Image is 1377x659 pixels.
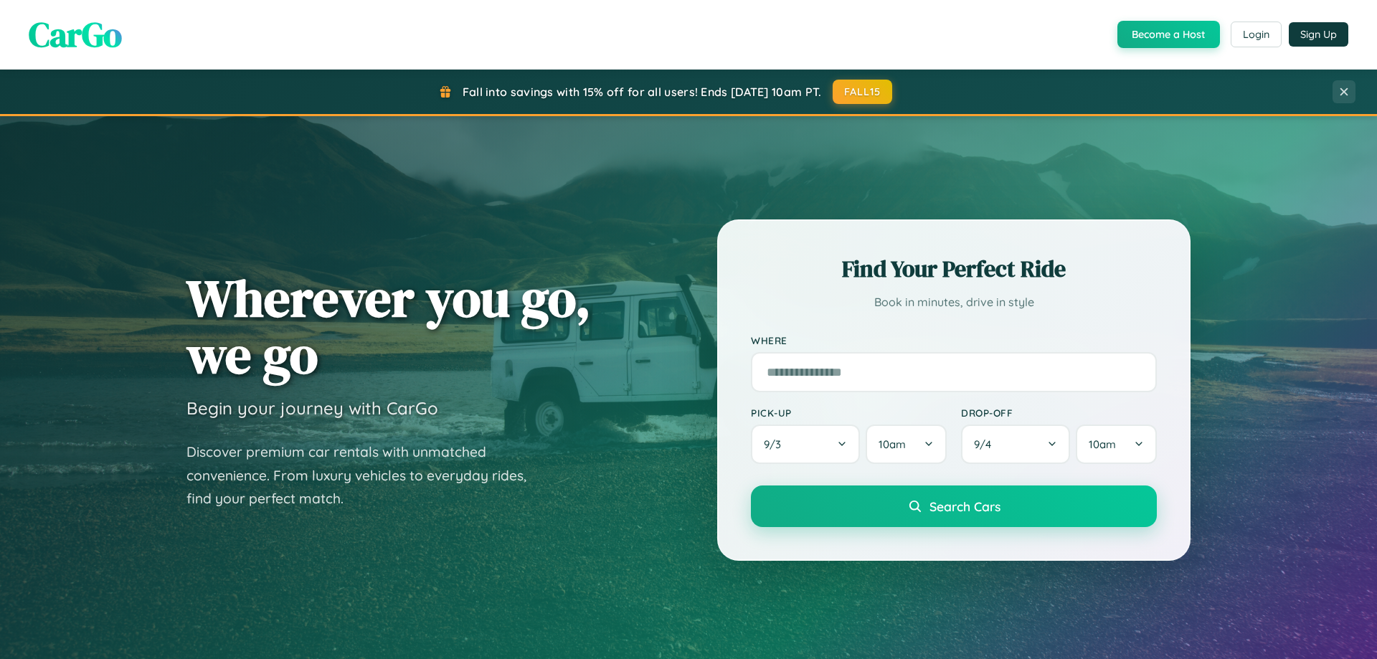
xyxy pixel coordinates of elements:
[751,425,860,464] button: 9/3
[961,425,1070,464] button: 9/4
[751,253,1157,285] h2: Find Your Perfect Ride
[764,437,788,451] span: 9 / 3
[833,80,893,104] button: FALL15
[1231,22,1282,47] button: Login
[879,437,906,451] span: 10am
[186,440,545,511] p: Discover premium car rentals with unmatched convenience. From luxury vehicles to everyday rides, ...
[1076,425,1157,464] button: 10am
[1117,21,1220,48] button: Become a Host
[961,407,1157,419] label: Drop-off
[29,11,122,58] span: CarGo
[751,485,1157,527] button: Search Cars
[751,407,947,419] label: Pick-up
[1089,437,1116,451] span: 10am
[929,498,1000,514] span: Search Cars
[186,270,591,383] h1: Wherever you go, we go
[751,292,1157,313] p: Book in minutes, drive in style
[186,397,438,419] h3: Begin your journey with CarGo
[866,425,947,464] button: 10am
[751,334,1157,346] label: Where
[463,85,822,99] span: Fall into savings with 15% off for all users! Ends [DATE] 10am PT.
[1289,22,1348,47] button: Sign Up
[974,437,998,451] span: 9 / 4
